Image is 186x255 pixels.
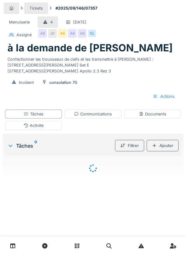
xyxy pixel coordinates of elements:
[73,19,86,25] div: [DATE]
[7,42,173,54] h1: à la demande de [PERSON_NAME]
[147,140,179,151] div: Ajouter
[24,111,43,117] div: Tâches
[24,123,43,128] div: Activité
[148,91,180,102] div: Actions
[29,5,43,11] div: Tickets
[34,142,37,149] sup: 0
[7,54,179,74] div: Confectionner les trousseaux de clefs et les transmettre à [PERSON_NAME] : [STREET_ADDRESS][PERSO...
[53,5,100,11] strong: #2025/09/146/07357
[7,142,113,149] div: Tâches
[68,29,77,38] div: AB
[48,29,57,38] div: JV
[139,111,166,117] div: Documents
[115,140,144,151] div: Filtrer
[16,32,32,38] div: Assigné
[49,80,77,85] div: consolation 70
[58,29,67,38] div: AB
[50,19,53,25] div: 4
[88,29,96,38] div: CL
[74,111,112,117] div: Communications
[9,19,30,25] div: Menuiserie
[38,29,47,38] div: AB
[19,80,34,85] div: Incident
[78,29,86,38] div: AB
